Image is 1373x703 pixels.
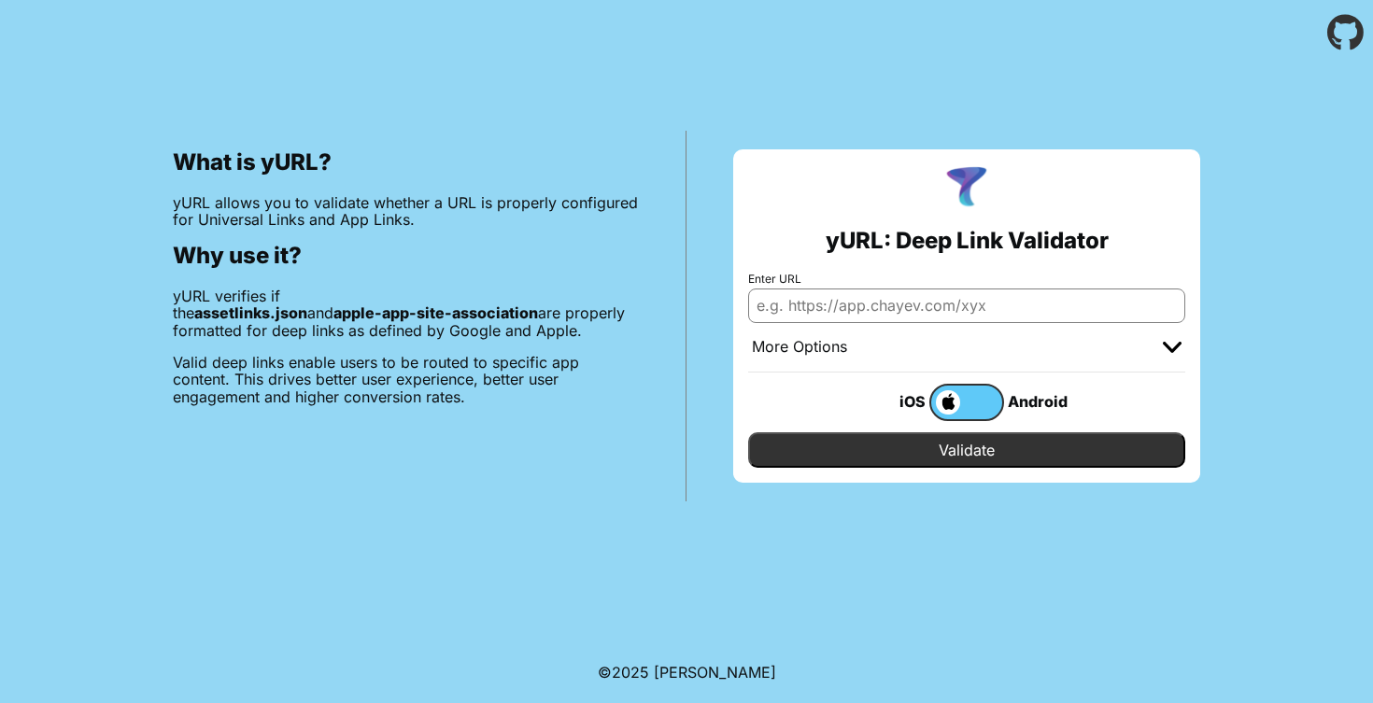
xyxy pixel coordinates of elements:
[942,164,991,213] img: yURL Logo
[598,641,776,703] footer: ©
[752,338,847,357] div: More Options
[855,389,929,414] div: iOS
[173,354,639,405] p: Valid deep links enable users to be routed to specific app content. This drives better user exper...
[748,273,1185,286] label: Enter URL
[1004,389,1079,414] div: Android
[1163,342,1182,353] img: chevron
[173,288,639,339] p: yURL verifies if the and are properly formatted for deep links as defined by Google and Apple.
[173,149,639,176] h2: What is yURL?
[612,663,649,682] span: 2025
[748,288,1185,322] input: e.g. https://app.chayev.com/xyx
[654,663,776,682] a: Michael Ibragimchayev's Personal Site
[194,303,307,322] b: assetlinks.json
[173,194,639,229] p: yURL allows you to validate whether a URL is properly configured for Universal Links and App Links.
[826,228,1109,254] h2: yURL: Deep Link Validator
[173,243,639,269] h2: Why use it?
[333,303,538,322] b: apple-app-site-association
[748,432,1185,468] input: Validate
